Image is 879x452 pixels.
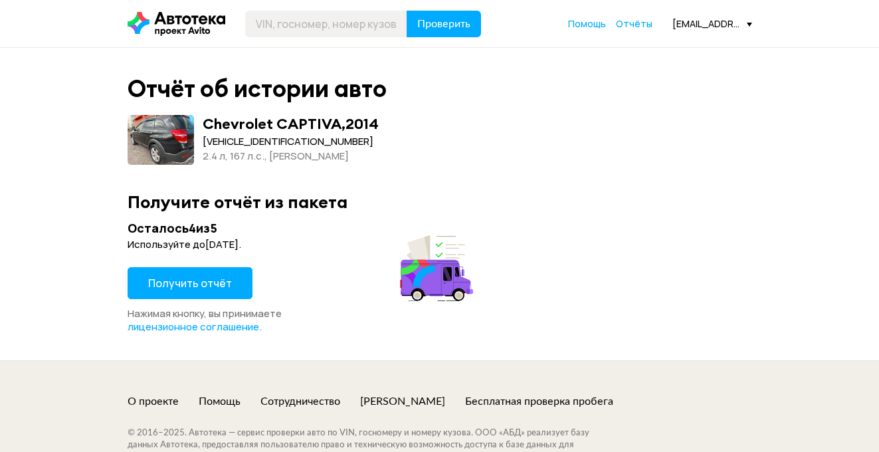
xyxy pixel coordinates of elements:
div: 2.4 л, 167 л.c., [PERSON_NAME] [203,149,379,164]
div: [EMAIL_ADDRESS][DOMAIN_NAME] [672,17,752,30]
a: Бесплатная проверка пробега [465,394,613,409]
a: лицензионное соглашение [128,320,259,334]
a: Отчёты [616,17,652,31]
span: Проверить [417,19,470,29]
span: Нажимая кнопку, вы принимаете . [128,306,282,334]
a: Сотрудничество [260,394,340,409]
div: Получите отчёт из пакета [128,191,752,212]
button: Проверить [407,11,481,37]
div: [VEHICLE_IDENTIFICATION_NUMBER] [203,134,379,149]
a: Помощь [568,17,606,31]
span: Отчёты [616,17,652,30]
span: Получить отчёт [148,276,232,290]
a: [PERSON_NAME] [360,394,445,409]
span: Помощь [568,17,606,30]
div: Осталось 4 из 5 [128,220,477,237]
a: О проекте [128,394,179,409]
a: Помощь [199,394,241,409]
div: Используйте до [DATE] . [128,238,477,251]
input: VIN, госномер, номер кузова [245,11,407,37]
button: Получить отчёт [128,267,252,299]
div: Chevrolet CAPTIVA , 2014 [203,115,379,132]
div: Отчёт об истории авто [128,74,387,103]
